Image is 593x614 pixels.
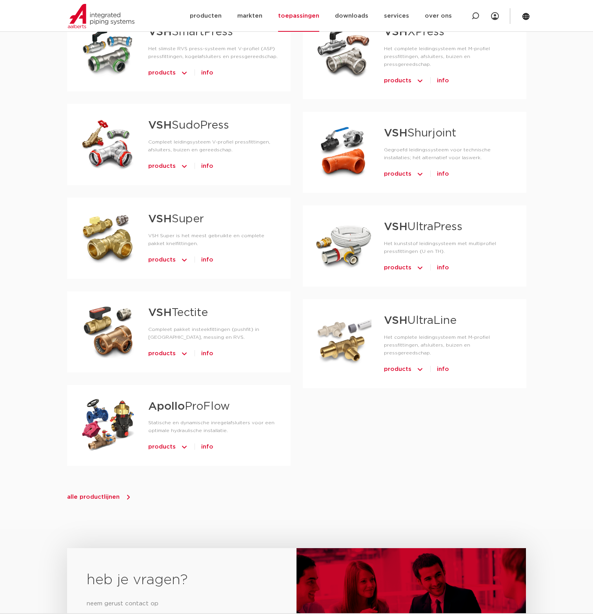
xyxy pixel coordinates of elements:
a: VSHTectite [148,307,208,318]
a: info [437,363,449,376]
span: products [148,160,176,173]
span: products [148,254,176,266]
img: icon-chevron-up-1.svg [416,168,424,180]
a: VSHXPress [384,27,444,38]
span: products [384,168,411,180]
span: products [384,262,411,274]
a: VSHSudoPress [148,120,229,131]
a: info [201,67,213,79]
p: Het complete leidingsysteem met M-profiel pressfittingen, afsluiters, buizen en pressgereedschap. [384,333,514,357]
p: Het kunststof leidingsysteem met multiprofiel pressfittingen (U en TH). [384,240,514,255]
a: info [437,168,449,180]
img: icon-chevron-up-1.svg [180,160,188,173]
p: Het slimste RVS press-systeem met V-profiel (ASP) pressfittingen, kogelafsluiters en pressgereeds... [148,45,278,60]
a: VSHUltraLine [384,315,457,326]
a: ApolloProFlow [148,401,230,412]
img: icon-chevron-up-1.svg [180,347,188,360]
a: info [201,254,213,266]
a: info [437,262,449,274]
p: Statische en dynamische inregelafsluiters voor een optimale hydraulische installatie. [148,419,278,434]
p: Compleet leidingsysteem V-profiel pressfittingen, afsluiters, buizen en gereedschap. [148,138,278,154]
span: products [148,67,176,79]
strong: VSH [148,120,172,131]
strong: VSH [384,222,407,233]
span: products [148,347,176,360]
span: alle productlijnen [67,494,120,500]
a: VSHSuper [148,214,204,225]
p: VSH Super is het meest gebruikte en complete pakket knelfittingen. [148,232,278,247]
strong: VSH [384,128,407,139]
span: products [384,363,411,376]
p: neem gerust contact op [87,598,277,610]
strong: VSH [384,27,407,38]
a: info [201,441,213,453]
p: Gegroefd leidingssysteem voor technische installaties; hét alternatief voor laswerk. [384,146,514,162]
strong: VSH [384,315,407,326]
img: icon-chevron-up-1.svg [416,363,424,376]
a: VSHSmartPress [148,27,233,38]
a: alle productlijnen [67,493,132,501]
a: VSHUltraPress [384,222,462,233]
a: VSHShurjoint [384,128,456,139]
strong: Apollo [148,401,185,412]
a: info [437,74,449,87]
img: icon-chevron-up-1.svg [180,254,188,266]
p: Het complete leidingsysteem met M-profiel pressfittingen, afsluiters, buizen en pressgereedschap. [384,45,514,68]
strong: VSH [148,307,172,318]
img: icon-chevron-up-1.svg [180,67,188,79]
span: products [384,74,411,87]
img: icon-chevron-up-1.svg [416,74,424,87]
a: info [201,160,213,173]
span: products [148,441,176,453]
strong: VSH [148,27,172,38]
strong: VSH [148,214,172,225]
img: icon-chevron-up-1.svg [180,441,188,453]
img: icon-chevron-up-1.svg [416,262,424,274]
p: Compleet pakket insteekfittingen (pushfit) in [GEOGRAPHIC_DATA], messing en RVS. [148,325,278,341]
h2: heb je vragen? [87,571,277,590]
a: info [201,347,213,360]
